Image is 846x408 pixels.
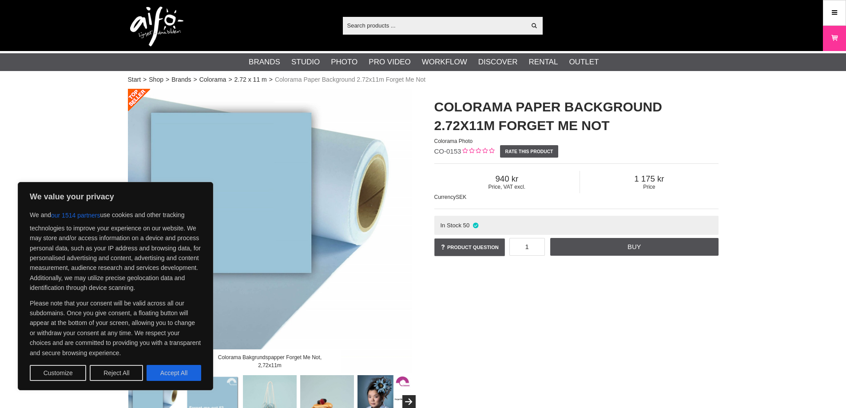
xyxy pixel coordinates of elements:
[500,145,558,158] a: Rate this product
[434,238,505,256] a: Product question
[143,75,147,84] span: >
[199,349,341,373] div: Colorama Bakgrundspapper Forget Me Not, 2,72x11m
[422,56,467,68] a: Workflow
[18,182,213,390] div: We value your privacy
[434,147,461,155] span: CO-0153
[472,222,479,229] i: In stock
[171,75,191,84] a: Brands
[463,222,470,229] span: 50
[228,75,232,84] span: >
[275,75,425,84] span: Colorama Paper Background 2.72x11m Forget Me Not
[128,75,141,84] a: Start
[478,56,518,68] a: Discover
[234,75,267,84] a: 2.72 x 11 m
[90,365,143,381] button: Reject All
[440,222,461,229] span: In Stock
[434,138,473,144] span: Colorama Photo
[369,56,410,68] a: Pro Video
[269,75,273,84] span: >
[569,56,599,68] a: Outlet
[30,298,201,358] p: Please note that your consent will be valid across all our subdomains. Once you give consent, a f...
[580,184,718,190] span: Price
[130,7,183,47] img: logo.png
[194,75,197,84] span: >
[128,89,412,373] img: Colorama Bakgrundspapper Forget Me Not, 2,72x11m
[147,365,201,381] button: Accept All
[461,147,494,156] div: Customer rating: 0
[291,56,320,68] a: Studio
[30,191,201,202] p: We value your privacy
[529,56,558,68] a: Rental
[30,207,201,293] p: We and use cookies and other tracking technologies to improve your experience on our website. We ...
[149,75,163,84] a: Shop
[343,19,526,32] input: Search products ...
[166,75,169,84] span: >
[331,56,357,68] a: Photo
[199,75,226,84] a: Colorama
[580,174,718,184] span: 1 175
[434,98,719,135] h1: Colorama Paper Background 2.72x11m Forget Me Not
[30,365,86,381] button: Customize
[456,194,466,200] span: SEK
[51,207,100,223] button: our 1514 partners
[249,56,280,68] a: Brands
[434,184,580,190] span: Price, VAT excl.
[434,194,456,200] span: Currency
[550,238,718,256] a: Buy
[434,174,580,184] span: 940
